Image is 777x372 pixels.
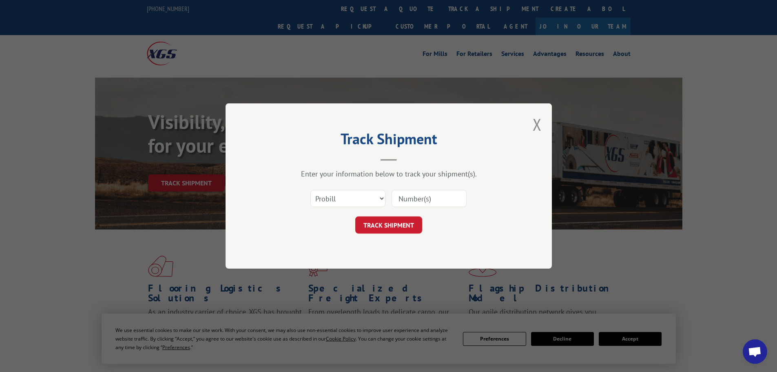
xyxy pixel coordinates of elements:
button: Close modal [533,114,542,135]
h2: Track Shipment [266,133,511,149]
input: Number(s) [392,190,467,207]
div: Open chat [743,339,767,364]
button: TRACK SHIPMENT [355,216,422,234]
div: Enter your information below to track your shipment(s). [266,169,511,178]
